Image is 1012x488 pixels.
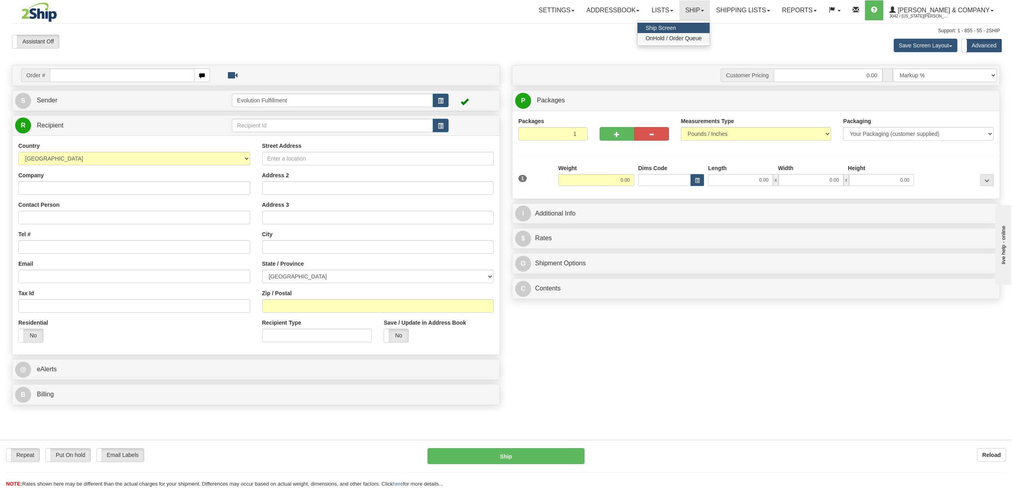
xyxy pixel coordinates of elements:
[15,92,232,109] a: S Sender
[428,448,584,464] button: Ship
[848,164,865,172] label: Height
[6,481,22,487] span: NOTE:
[645,35,702,41] span: OnHold / Order Queue
[12,2,67,22] img: logo3042.jpg
[883,0,1000,20] a: [PERSON_NAME] & Company 3042 / [US_STATE][PERSON_NAME]
[232,119,433,132] input: Recipient Id
[262,152,494,165] input: Enter a location
[384,329,408,342] label: No
[18,201,59,209] label: Contact Person
[638,164,667,172] label: Dims Code
[515,230,997,247] a: $Rates
[894,39,957,52] button: Save Screen Layout
[37,97,57,104] span: Sender
[262,201,289,209] label: Address 3
[15,93,31,109] span: S
[18,142,40,150] label: Country
[773,174,779,186] span: x
[708,164,727,172] label: Length
[6,449,39,462] label: Repeat
[21,69,50,82] span: Order #
[515,280,997,297] a: CContents
[980,174,994,186] div: ...
[537,97,565,104] span: Packages
[645,0,679,20] a: Lists
[637,33,710,43] a: OnHold / Order Queue
[6,7,74,13] div: live help - online
[262,171,289,179] label: Address 2
[581,0,646,20] a: Addressbook
[18,319,48,327] label: Residential
[262,230,273,238] label: City
[679,0,710,20] a: Ship
[962,39,1002,52] label: Advanced
[97,449,144,462] label: Email Labels
[778,164,794,172] label: Width
[37,391,54,398] span: Billing
[515,281,531,297] span: C
[515,256,531,272] span: O
[994,203,1011,284] iframe: chat widget
[19,329,43,342] label: No
[15,386,497,403] a: B Billing
[15,362,31,378] span: @
[37,122,63,129] span: Recipient
[515,206,997,222] a: IAdditional Info
[710,0,776,20] a: Shipping lists
[681,117,734,125] label: Measurements Type
[776,0,823,20] a: Reports
[46,449,90,462] label: Put On hold
[982,452,1001,458] b: Reload
[515,231,531,247] span: $
[37,366,57,372] span: eAlerts
[721,69,773,82] span: Customer Pricing
[12,35,59,48] label: Assistant Off
[645,25,676,31] span: Ship Screen
[518,175,527,182] span: 1
[533,0,581,20] a: Settings
[843,117,871,125] label: Packaging
[515,206,531,221] span: I
[637,23,710,33] a: Ship Screen
[15,118,208,134] a: R Recipient
[843,174,849,186] span: x
[262,142,302,150] label: Street Address
[558,164,577,172] label: Weight
[896,7,990,14] span: [PERSON_NAME] & Company
[393,481,403,487] a: here
[18,230,31,238] label: Tel #
[262,319,302,327] label: Recipient Type
[15,118,31,133] span: R
[262,260,304,268] label: State / Province
[889,12,949,20] span: 3042 / [US_STATE][PERSON_NAME]
[515,255,997,272] a: OShipment Options
[15,361,497,378] a: @ eAlerts
[384,319,466,327] label: Save / Update in Address Book
[232,94,433,107] input: Sender Id
[18,171,44,179] label: Company
[18,289,34,297] label: Tax Id
[15,387,31,403] span: B
[515,92,997,109] a: P Packages
[18,260,33,268] label: Email
[518,117,544,125] label: Packages
[515,93,531,109] span: P
[262,289,292,297] label: Zip / Postal
[977,448,1006,462] button: Reload
[12,27,1000,34] div: Support: 1 - 855 - 55 - 2SHIP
